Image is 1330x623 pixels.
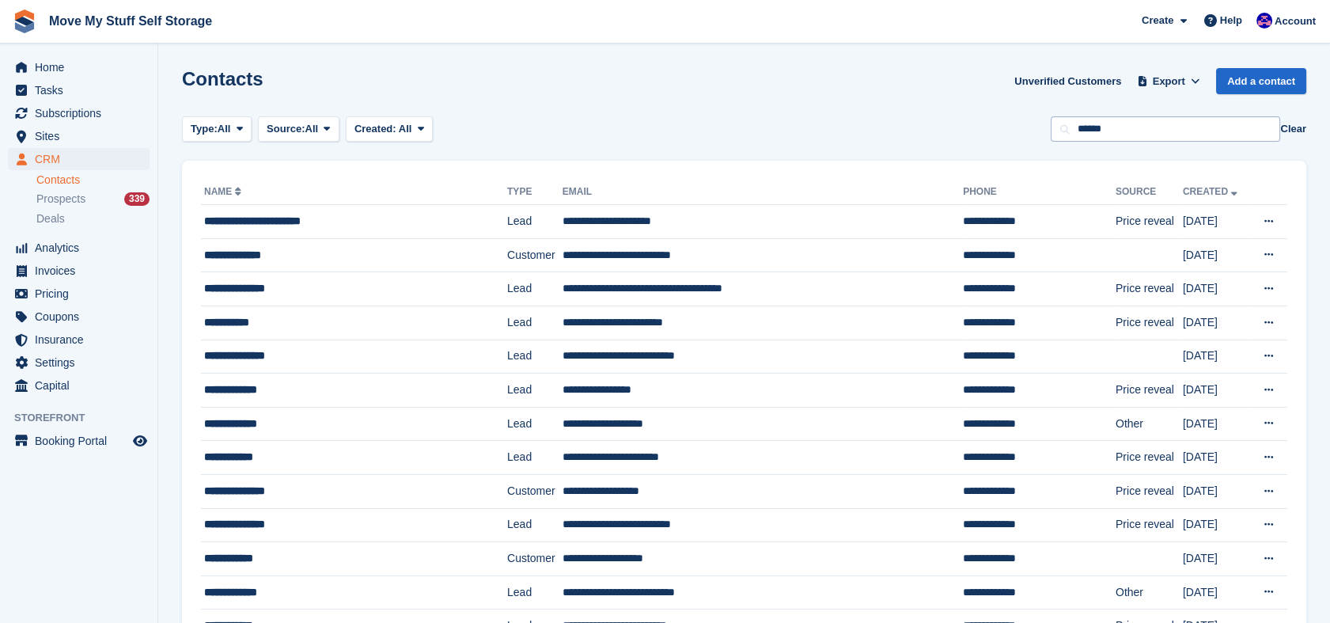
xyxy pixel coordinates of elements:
[8,329,150,351] a: menu
[1183,306,1249,340] td: [DATE]
[8,374,150,397] a: menu
[8,79,150,101] a: menu
[8,125,150,147] a: menu
[35,351,130,374] span: Settings
[8,283,150,305] a: menu
[8,56,150,78] a: menu
[1116,205,1183,239] td: Price reveal
[35,237,130,259] span: Analytics
[354,123,396,135] span: Created:
[507,441,563,475] td: Lead
[1116,441,1183,475] td: Price reveal
[35,374,130,397] span: Capital
[507,508,563,542] td: Lead
[1116,508,1183,542] td: Price reveal
[1220,13,1242,28] span: Help
[8,237,150,259] a: menu
[1116,272,1183,306] td: Price reveal
[258,116,339,142] button: Source: All
[8,430,150,452] a: menu
[1153,74,1185,89] span: Export
[36,211,150,227] a: Deals
[507,180,563,205] th: Type
[35,283,130,305] span: Pricing
[1216,68,1306,94] a: Add a contact
[507,272,563,306] td: Lead
[35,125,130,147] span: Sites
[305,121,319,137] span: All
[36,191,150,207] a: Prospects 339
[36,173,150,188] a: Contacts
[182,116,252,142] button: Type: All
[43,8,218,34] a: Move My Stuff Self Storage
[35,306,130,328] span: Coupons
[507,374,563,408] td: Lead
[1142,13,1173,28] span: Create
[8,306,150,328] a: menu
[1008,68,1127,94] a: Unverified Customers
[507,407,563,441] td: Lead
[1183,407,1249,441] td: [DATE]
[1183,186,1241,197] a: Created
[1183,474,1249,508] td: [DATE]
[131,431,150,450] a: Preview store
[35,102,130,124] span: Subscriptions
[1116,576,1183,610] td: Other
[507,238,563,272] td: Customer
[8,148,150,170] a: menu
[1275,13,1316,29] span: Account
[507,576,563,610] td: Lead
[1183,340,1249,374] td: [DATE]
[1116,474,1183,508] td: Price reveal
[218,121,231,137] span: All
[1116,180,1183,205] th: Source
[1116,306,1183,340] td: Price reveal
[8,260,150,282] a: menu
[507,205,563,239] td: Lead
[8,351,150,374] a: menu
[204,186,244,197] a: Name
[1134,68,1203,94] button: Export
[1183,441,1249,475] td: [DATE]
[1116,374,1183,408] td: Price reveal
[35,260,130,282] span: Invoices
[399,123,412,135] span: All
[963,180,1116,205] th: Phone
[36,211,65,226] span: Deals
[14,410,157,426] span: Storefront
[35,56,130,78] span: Home
[35,430,130,452] span: Booking Portal
[507,474,563,508] td: Customer
[36,192,85,207] span: Prospects
[1183,508,1249,542] td: [DATE]
[346,116,433,142] button: Created: All
[8,102,150,124] a: menu
[1183,205,1249,239] td: [DATE]
[182,68,263,89] h1: Contacts
[1183,542,1249,576] td: [DATE]
[35,79,130,101] span: Tasks
[13,9,36,33] img: stora-icon-8386f47178a22dfd0bd8f6a31ec36ba5ce8667c1dd55bd0f319d3a0aa187defe.svg
[507,306,563,340] td: Lead
[1183,576,1249,610] td: [DATE]
[507,340,563,374] td: Lead
[1183,272,1249,306] td: [DATE]
[1183,374,1249,408] td: [DATE]
[35,329,130,351] span: Insurance
[1183,238,1249,272] td: [DATE]
[563,180,963,205] th: Email
[1280,121,1306,137] button: Clear
[35,148,130,170] span: CRM
[124,192,150,206] div: 339
[1256,13,1272,28] img: Jade Whetnall
[1116,407,1183,441] td: Other
[267,121,305,137] span: Source:
[507,542,563,576] td: Customer
[191,121,218,137] span: Type:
